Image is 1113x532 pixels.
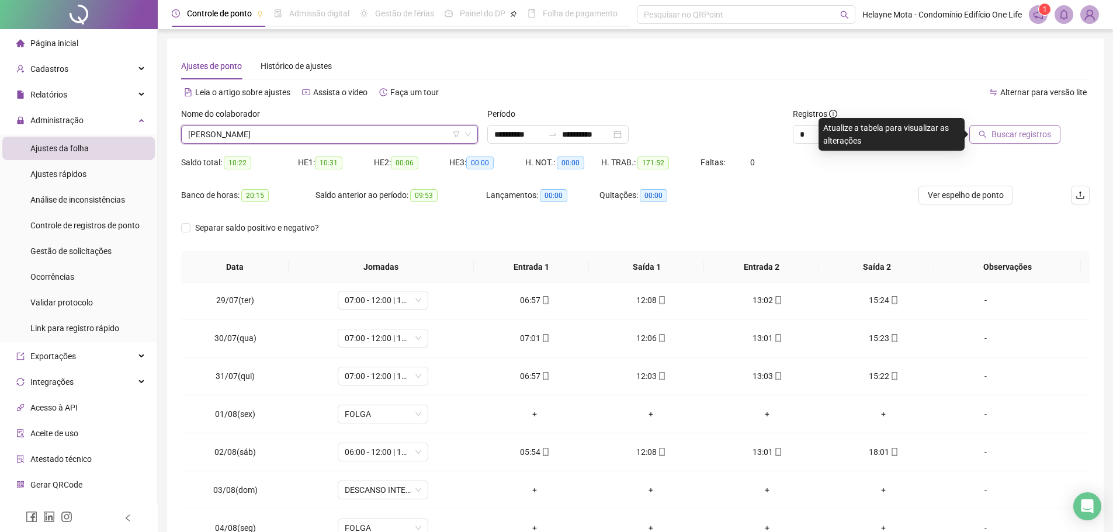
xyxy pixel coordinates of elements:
img: 82731 [1081,6,1098,23]
span: Ajustes rápidos [30,169,86,179]
span: file [16,91,25,99]
div: 18:01 [835,446,932,458]
span: mobile [540,296,550,304]
span: Painel do DP [460,9,505,18]
span: Separar saldo positivo e negativo? [190,221,324,234]
div: 05:54 [486,446,584,458]
div: - [951,332,1020,345]
span: mobile [657,372,666,380]
span: mobile [889,448,899,456]
span: to [548,130,557,139]
span: 10:31 [315,157,342,169]
div: Lançamentos: [486,189,599,202]
span: Atestado técnico [30,454,92,464]
span: mobile [657,334,666,342]
span: 02/08(sáb) [214,447,256,457]
span: linkedin [43,511,55,523]
span: Histórico de ajustes [261,61,332,71]
th: Saída 2 [819,251,934,283]
span: left [124,514,132,522]
div: - [951,408,1020,420]
span: clock-circle [172,9,180,18]
span: 20:15 [241,189,269,202]
span: Ajustes de ponto [181,61,242,71]
div: 13:01 [719,332,816,345]
div: 15:23 [835,332,932,345]
span: youtube [302,88,310,96]
span: LUCIANO DE JESUS SANTOS [188,126,471,143]
span: Gestão de solicitações [30,246,112,256]
span: Controle de ponto [187,9,252,18]
span: audit [16,429,25,437]
span: 00:06 [391,157,418,169]
span: Ocorrências [30,272,74,281]
label: Nome do colaborador [181,107,268,120]
span: 30/07(qua) [214,333,256,343]
div: 15:24 [835,294,932,307]
th: Entrada 1 [474,251,589,283]
span: search [840,11,849,19]
span: Admissão digital [289,9,349,18]
span: mobile [657,296,666,304]
span: search [979,130,987,138]
span: pushpin [256,11,263,18]
span: qrcode [16,481,25,489]
div: 15:22 [835,370,932,383]
span: Registros [793,107,837,120]
div: 06:57 [486,294,584,307]
th: Observações [934,251,1081,283]
span: sun [360,9,368,18]
span: mobile [889,296,899,304]
span: mobile [773,448,782,456]
span: Observações [944,260,1072,273]
span: 09:53 [410,189,438,202]
span: 31/07(qui) [216,371,255,381]
span: Faça um tour [390,88,439,97]
div: - [951,446,1020,458]
span: 171:52 [637,157,669,169]
span: 07:00 - 12:00 | 13:00 - 15:20 [345,291,421,309]
span: Gerar QRCode [30,480,82,489]
span: down [464,131,471,138]
th: Data [181,251,289,283]
div: H. NOT.: [525,156,601,169]
div: 13:02 [719,294,816,307]
th: Entrada 2 [704,251,819,283]
span: upload [1076,190,1085,200]
span: DESCANSO INTER-JORNADA [345,481,421,499]
span: 00:00 [466,157,494,169]
span: filter [453,131,460,138]
span: Ajustes da folha [30,144,89,153]
span: pushpin [510,11,517,18]
span: Folha de pagamento [543,9,618,18]
span: mobile [540,334,550,342]
span: file-done [274,9,282,18]
div: 13:03 [719,370,816,383]
span: Análise de inconsistências [30,195,125,204]
span: 1 [1043,5,1047,13]
span: swap-right [548,130,557,139]
span: 00:00 [557,157,584,169]
span: 03/08(dom) [213,485,258,495]
button: Ver espelho de ponto [918,186,1013,204]
div: + [486,408,584,420]
div: 12:08 [602,446,700,458]
div: 12:08 [602,294,700,307]
span: Alternar para versão lite [1000,88,1087,97]
span: Integrações [30,377,74,387]
div: Quitações: [599,189,713,202]
div: 12:06 [602,332,700,345]
span: 01/08(sex) [215,409,255,419]
span: mobile [540,372,550,380]
span: swap [989,88,997,96]
div: + [719,408,816,420]
div: - [951,294,1020,307]
span: mobile [889,372,899,380]
div: Open Intercom Messenger [1073,492,1101,520]
div: + [602,408,700,420]
span: 07:00 - 12:00 | 13:00 - 15:20 [345,329,421,347]
span: Link para registro rápido [30,324,119,333]
span: mobile [773,372,782,380]
span: Aceite de uso [30,429,78,438]
div: 07:01 [486,332,584,345]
